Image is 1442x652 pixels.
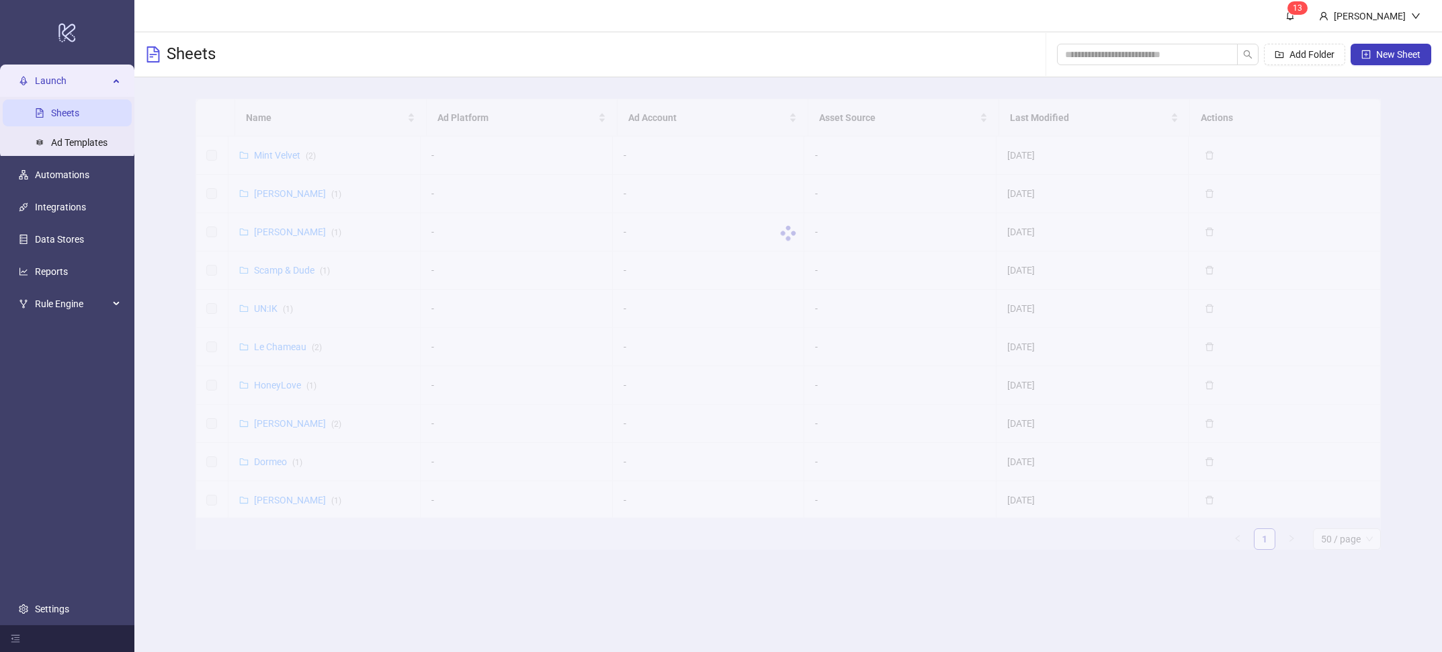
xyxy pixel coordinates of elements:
[1298,3,1302,13] span: 3
[35,604,69,614] a: Settings
[35,202,86,212] a: Integrations
[35,266,68,277] a: Reports
[1293,3,1298,13] span: 1
[1376,49,1420,60] span: New Sheet
[19,76,28,85] span: rocket
[11,634,20,643] span: menu-fold
[1275,50,1284,59] span: folder-add
[1287,1,1308,15] sup: 13
[35,169,89,180] a: Automations
[35,234,84,245] a: Data Stores
[167,44,216,65] h3: Sheets
[19,299,28,309] span: fork
[1328,9,1411,24] div: [PERSON_NAME]
[35,67,109,94] span: Launch
[1319,11,1328,21] span: user
[1289,49,1334,60] span: Add Folder
[1243,50,1253,59] span: search
[51,108,79,118] a: Sheets
[1285,11,1295,20] span: bell
[1361,50,1371,59] span: plus-square
[35,290,109,317] span: Rule Engine
[1411,11,1420,21] span: down
[1264,44,1345,65] button: Add Folder
[145,46,161,63] span: file-text
[51,137,108,148] a: Ad Templates
[1351,44,1431,65] button: New Sheet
